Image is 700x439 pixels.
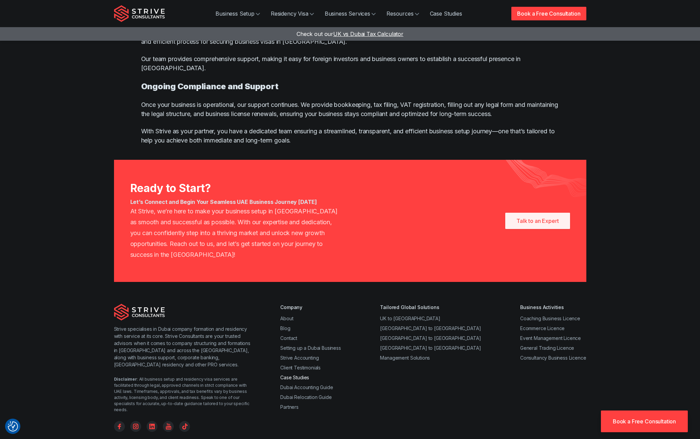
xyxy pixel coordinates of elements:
[380,325,481,331] a: [GEOGRAPHIC_DATA] to [GEOGRAPHIC_DATA]
[505,213,570,229] a: Talk to an Expert
[114,325,253,368] p: Strive specialises in Dubai company formation and residency with service at its core. Strive Cons...
[280,365,321,370] a: Client Testimonials
[380,304,481,311] div: Tailored Global Solutions
[381,7,424,20] a: Resources
[163,421,174,432] a: YouTube
[114,376,253,413] div: : All business setup and residency visa services are facilitated through legal, approved channels...
[280,335,297,341] a: Contact
[114,304,165,321] img: Strive Consultants
[520,304,586,311] div: Business Activities
[511,7,586,20] a: Book a Free Consultation
[520,325,565,331] a: Ecommerce Licence
[114,377,137,382] strong: Disclaimer
[280,304,341,311] div: Company
[141,100,559,118] p: Once your business is operational, our support continues. We provide bookkeeping, tax filing, VAT...
[265,7,319,20] a: Residency Visa
[8,421,18,432] button: Consent Preferences
[280,325,290,331] a: Blog
[319,7,381,20] a: Business Services
[280,375,309,380] a: Case Studies
[114,5,165,22] img: Strive Consultants
[520,355,586,361] a: Consultancy Business Licence
[380,355,430,361] a: Management Solutions
[141,54,559,73] p: Our team provides comprehensive support, making it easy for foreign investors and business owners...
[280,394,332,400] a: Dubai Relocation Guide
[280,345,341,351] a: Setting up a Dubai Business
[280,316,293,321] a: About
[141,127,559,145] p: With Strive as your partner, you have a dedicated team ensuring a streamlined, transparent, and e...
[280,355,319,361] a: Strive Accounting
[147,421,157,432] a: Linkedin
[130,198,317,205] strong: Let’s Connect and Begin Your Seamless UAE Business Journey [DATE]
[141,81,279,91] strong: Ongoing Compliance and Support
[424,7,468,20] a: Case Studies
[333,31,403,37] span: UK vs Dubai Tax Calculator
[380,335,481,341] a: [GEOGRAPHIC_DATA] to [GEOGRAPHIC_DATA]
[520,316,580,321] a: Coaching Business Licence
[114,421,125,432] a: Facebook
[520,345,574,351] a: General Trading Licence
[8,421,18,432] img: Revisit consent button
[130,421,141,432] a: Instagram
[297,31,403,37] a: Check out ourUK vs Dubai Tax Calculator
[520,335,581,341] a: Event Management Licence
[179,421,190,432] a: TikTok
[210,7,265,20] a: Business Setup
[380,345,481,351] a: [GEOGRAPHIC_DATA] to [GEOGRAPHIC_DATA]
[130,182,339,195] h3: Ready to Start?
[130,206,339,260] p: At Strive, we’re here to make your business setup in [GEOGRAPHIC_DATA] as smooth and successful a...
[280,404,299,410] a: Partners
[601,411,688,432] a: Book a Free Consultation
[380,316,440,321] a: UK to [GEOGRAPHIC_DATA]
[280,384,333,390] a: Dubai Accounting Guide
